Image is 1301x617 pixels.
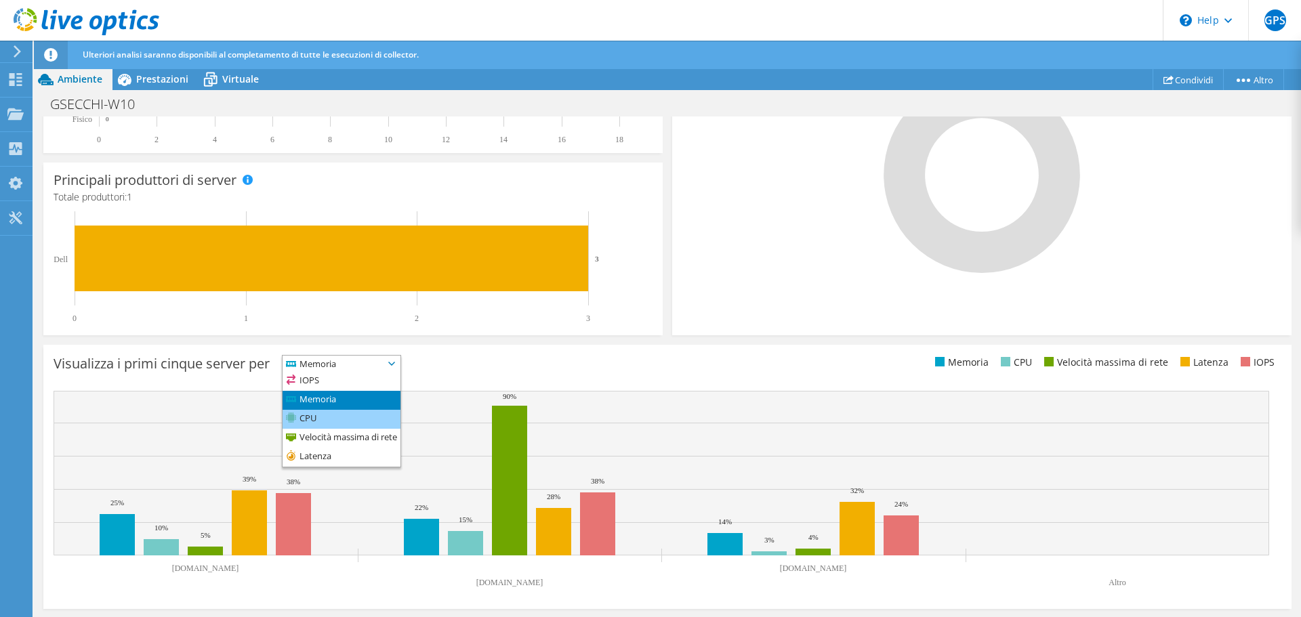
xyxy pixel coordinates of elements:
text: 4 [213,135,217,144]
text: 8 [328,135,332,144]
text: 14% [718,517,732,526]
text: [DOMAIN_NAME] [476,578,543,587]
li: Latenza [1177,355,1228,370]
text: 38% [591,477,604,485]
text: 39% [243,475,256,483]
li: IOPS [283,372,400,391]
text: 15% [459,515,472,524]
span: Memoria [283,356,384,372]
text: 22% [415,503,428,511]
li: Latenza [283,448,400,467]
text: 24% [894,500,908,508]
h1: GSECCHI-W10 [44,97,156,112]
a: Altro [1223,69,1284,90]
span: Ambiente [58,72,102,85]
text: 2 [154,135,159,144]
h3: Principali produttori di server [54,173,236,188]
text: 10% [154,524,168,532]
text: 90% [503,392,516,400]
text: 2 [415,314,419,323]
a: Condividi [1153,69,1224,90]
text: Dell [54,255,68,264]
li: Memoria [283,391,400,410]
li: Velocità massima di rete [283,429,400,448]
text: 5% [201,531,211,539]
text: 3 [586,314,590,323]
li: Memoria [932,355,989,370]
text: 3 [595,255,599,263]
text: 1 [244,314,248,323]
text: 38% [287,477,300,486]
text: 0 [106,116,109,123]
span: 1 [127,190,132,203]
h4: Totale produttori: [54,190,653,205]
span: Virtuale [222,72,259,85]
text: 28% [547,492,560,501]
text: 32% [850,486,864,494]
text: 4% [808,533,819,541]
li: IOPS [1237,355,1275,370]
text: 6 [270,135,274,144]
text: 18 [615,135,623,144]
text: 0 [97,135,101,144]
text: 0 [73,314,77,323]
span: Prestazioni [136,72,188,85]
span: Ulteriori analisi saranno disponibili al completamento di tutte le esecuzioni di collector. [83,49,419,60]
text: 14 [499,135,508,144]
li: CPU [997,355,1032,370]
text: Altro [1109,578,1126,587]
text: Fisico [73,114,92,124]
text: 12 [442,135,450,144]
text: [DOMAIN_NAME] [780,563,847,573]
text: [DOMAIN_NAME] [172,563,239,573]
li: Velocità massima di rete [1041,355,1168,370]
span: GPS [1264,9,1286,31]
svg: \n [1180,14,1192,26]
li: CPU [283,410,400,429]
text: 3% [764,536,775,544]
text: 10 [384,135,392,144]
text: 25% [110,498,124,507]
text: 16 [558,135,566,144]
